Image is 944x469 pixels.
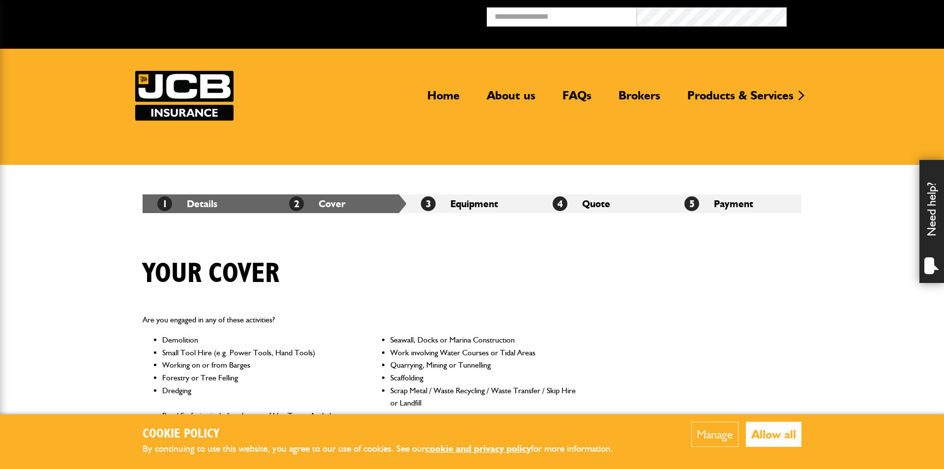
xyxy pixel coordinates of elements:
span: 3 [421,196,436,211]
h2: Cookie Policy [143,427,629,442]
a: JCB Insurance Services [135,71,234,121]
li: Scrap Metal / Waste Recycling / Waste Transfer / Skip Hire or Landfill [390,384,577,409]
li: Road Surfacing including the use of Hot Tar or Asphalt [162,409,349,422]
li: Demolition [162,334,349,346]
button: Broker Login [787,7,937,23]
span: 5 [684,196,699,211]
h1: Your cover [143,257,279,290]
li: Quarrying, Mining or Tunnelling [390,359,577,372]
li: Forestry or Tree Felling [162,372,349,384]
a: FAQs [555,88,599,111]
li: Dredging [162,384,349,409]
li: Payment [670,194,801,213]
li: Seawall, Docks or Marina Construction [390,334,577,346]
li: Scaffolding [390,372,577,384]
li: Equipment [406,194,538,213]
p: Are you engaged in any of these activities? [143,313,577,326]
a: cookie and privacy policy [425,443,531,454]
div: Need help? [919,160,944,283]
img: JCB Insurance Services logo [135,71,234,121]
p: By continuing to use this website, you agree to our use of cookies. See our for more information. [143,441,629,457]
li: Work involving Water Courses or Tidal Areas [390,346,577,359]
button: Allow all [746,422,801,447]
li: Small Tool Hire (e.g. Power Tools, Hand Tools) [162,346,349,359]
li: Working on or from Barges [162,359,349,372]
a: About us [479,88,543,111]
a: 1Details [157,198,217,210]
span: 4 [553,196,567,211]
span: 1 [157,196,172,211]
a: Products & Services [680,88,801,111]
li: Cover [274,194,406,213]
button: Manage [691,422,738,447]
a: Home [420,88,467,111]
span: 2 [289,196,304,211]
a: Brokers [611,88,668,111]
li: Quote [538,194,670,213]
